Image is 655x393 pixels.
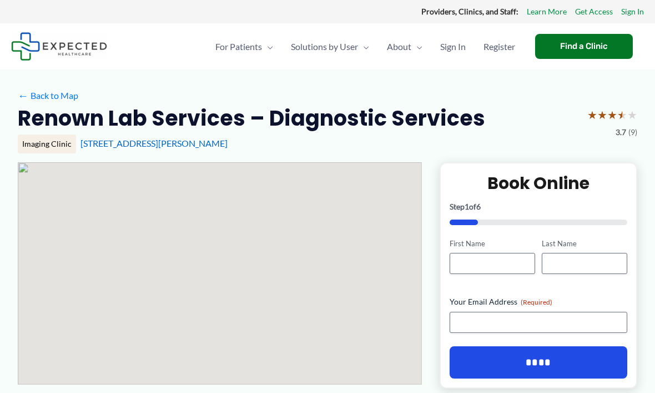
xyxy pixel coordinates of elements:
span: Menu Toggle [262,27,273,66]
nav: Primary Site Navigation [206,27,524,66]
span: Menu Toggle [411,27,422,66]
span: Solutions by User [291,27,358,66]
img: Expected Healthcare Logo - side, dark font, small [11,32,107,61]
span: ★ [597,105,607,125]
a: Sign In [621,4,644,19]
label: Your Email Address [450,296,627,307]
span: Register [483,27,515,66]
span: ★ [617,105,627,125]
label: Last Name [542,238,627,249]
a: For PatientsMenu Toggle [206,27,282,66]
span: 3.7 [616,125,626,140]
a: Sign In [431,27,475,66]
span: Menu Toggle [358,27,369,66]
span: 6 [476,202,481,211]
a: [STREET_ADDRESS][PERSON_NAME] [80,138,228,148]
a: Find a Clinic [535,34,633,59]
span: ← [18,90,28,101]
h2: Book Online [450,172,627,194]
span: 1 [465,202,469,211]
span: About [387,27,411,66]
span: (9) [628,125,637,140]
a: AboutMenu Toggle [378,27,431,66]
a: Learn More [527,4,567,19]
span: ★ [587,105,597,125]
h2: Renown Lab Services – Diagnostic Services [18,105,485,132]
a: Solutions by UserMenu Toggle [282,27,378,66]
strong: Providers, Clinics, and Staff: [421,7,518,16]
a: Register [475,27,524,66]
a: Get Access [575,4,613,19]
span: ★ [607,105,617,125]
span: Sign In [440,27,466,66]
span: (Required) [521,298,552,306]
span: ★ [627,105,637,125]
p: Step of [450,203,627,211]
span: For Patients [215,27,262,66]
div: Imaging Clinic [18,135,76,153]
a: ←Back to Map [18,87,78,104]
label: First Name [450,238,535,249]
